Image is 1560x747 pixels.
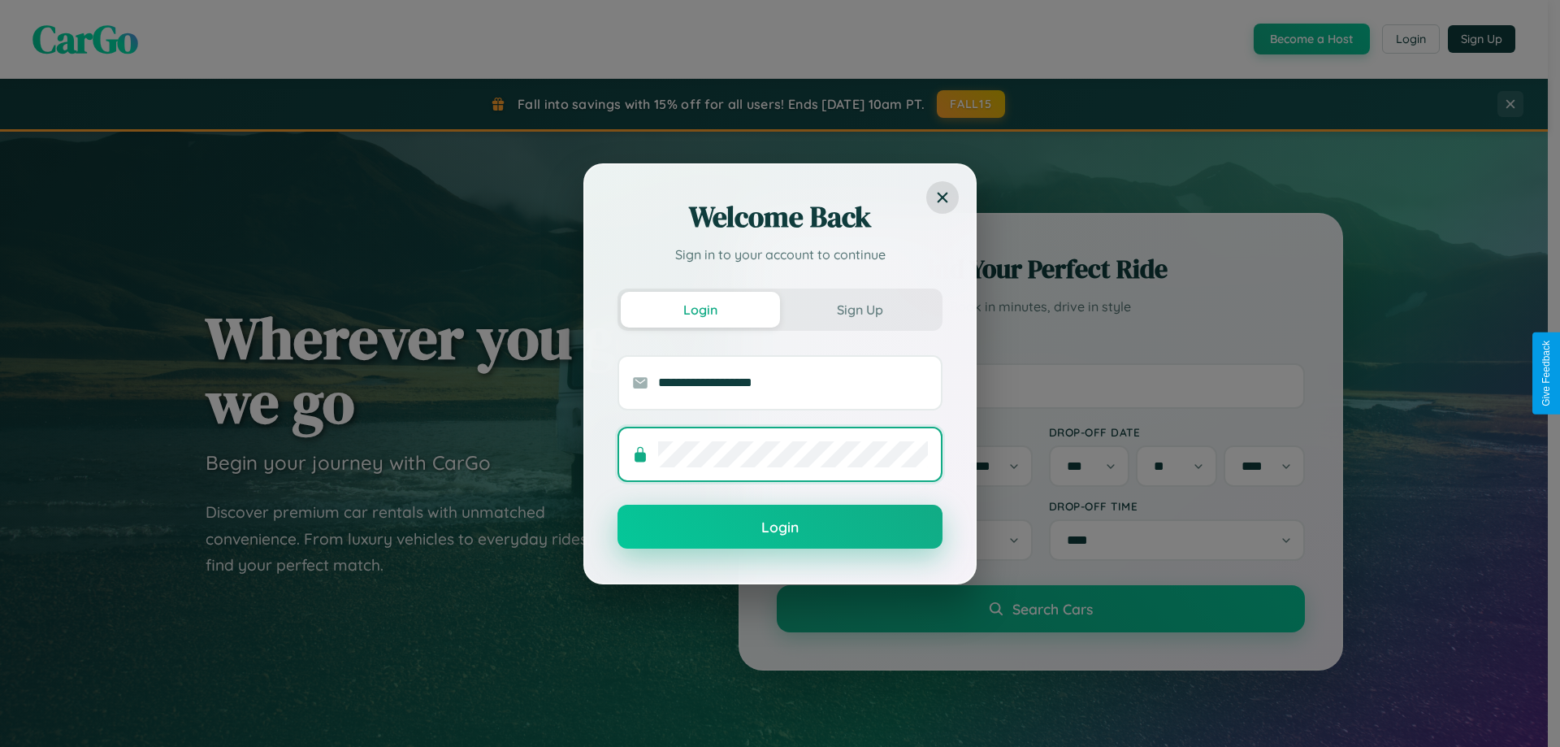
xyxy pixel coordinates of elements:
button: Login [617,505,942,549]
button: Sign Up [780,292,939,328]
button: Login [621,292,780,328]
p: Sign in to your account to continue [617,245,942,264]
div: Give Feedback [1540,341,1552,406]
h2: Welcome Back [617,198,942,237]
